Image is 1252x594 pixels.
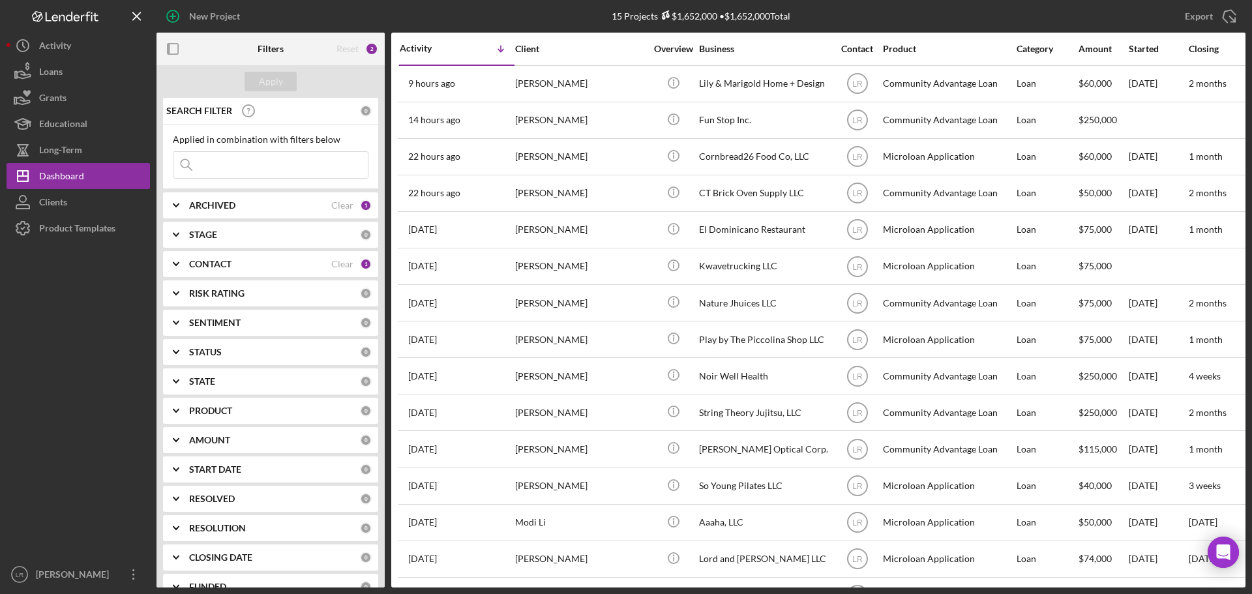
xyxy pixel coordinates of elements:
div: Loan [1017,286,1077,320]
div: CT Brick Oven Supply LLC [699,176,829,211]
div: Loan [1017,67,1077,101]
span: $75,000 [1079,224,1112,235]
time: 2025-05-01 20:53 [408,554,437,564]
div: 1 [360,200,372,211]
a: Loans [7,59,150,85]
time: 2025-09-05 02:21 [408,78,455,89]
button: Apply [245,72,297,91]
div: [DATE] [1129,176,1187,211]
text: LR [852,153,863,162]
time: 2025-09-04 13:42 [408,151,460,162]
div: Loan [1017,542,1077,576]
div: [PERSON_NAME] [515,213,646,247]
time: 2025-09-04 13:24 [408,188,460,198]
div: Category [1017,44,1077,54]
b: Filters [258,44,284,54]
text: LR [852,116,863,125]
button: Export [1172,3,1245,29]
time: 1 month [1189,151,1223,162]
button: LR[PERSON_NAME] [7,561,150,587]
div: [PERSON_NAME] [515,395,646,430]
div: 0 [360,493,372,505]
div: 2 [365,42,378,55]
div: Apply [259,72,283,91]
div: 15 Projects • $1,652,000 Total [612,10,790,22]
div: 0 [360,552,372,563]
div: Dashboard [39,163,84,192]
div: Open Intercom Messenger [1208,537,1239,568]
div: Started [1129,44,1187,54]
div: Loan [1017,249,1077,284]
div: Microloan Application [883,140,1013,174]
button: Educational [7,111,150,137]
time: [DATE] [1189,553,1217,564]
div: [DATE] [1129,213,1187,247]
b: RISK RATING [189,288,245,299]
div: 0 [360,581,372,593]
div: [PERSON_NAME] [515,176,646,211]
span: $75,000 [1079,297,1112,308]
b: CONTACT [189,259,231,269]
text: LR [852,482,863,491]
b: CLOSING DATE [189,552,252,563]
div: [PERSON_NAME] [515,140,646,174]
div: [DATE] [1129,286,1187,320]
div: Microloan Application [883,542,1013,576]
button: New Project [156,3,253,29]
b: RESOLUTION [189,523,246,533]
div: [PERSON_NAME] [515,542,646,576]
span: $40,000 [1079,480,1112,491]
b: RESOLVED [189,494,235,504]
time: 2025-09-03 17:57 [408,261,437,271]
time: 2025-08-22 15:15 [408,444,437,454]
div: [DATE] [1129,542,1187,576]
div: Loan [1017,359,1077,393]
div: String Theory Jujitsu, LLC [699,395,829,430]
div: Modi Li [515,505,646,540]
div: Fun Stop Inc. [699,103,829,138]
div: [DATE] [1129,395,1187,430]
div: [PERSON_NAME] [515,103,646,138]
div: $1,652,000 [658,10,717,22]
div: Community Advantage Loan [883,395,1013,430]
div: Cornbread26 Food Co, LLC [699,140,829,174]
div: Microloan Application [883,213,1013,247]
div: Applied in combination with filters below [173,134,368,145]
button: Dashboard [7,163,150,189]
time: [DATE] [1189,516,1217,527]
text: LR [852,226,863,235]
div: 1 [360,258,372,270]
span: $250,000 [1079,114,1117,125]
b: STATUS [189,347,222,357]
button: Grants [7,85,150,111]
time: 3 weeks [1189,480,1221,491]
div: [DATE] [1129,67,1187,101]
b: SEARCH FILTER [166,106,232,116]
text: LR [852,555,863,564]
a: Long-Term [7,137,150,163]
div: Educational [39,111,87,140]
div: [DATE] [1129,140,1187,174]
div: Business [699,44,829,54]
div: Community Advantage Loan [883,103,1013,138]
a: Product Templates [7,215,150,241]
span: $50,000 [1079,516,1112,527]
div: Community Advantage Loan [883,286,1013,320]
b: START DATE [189,464,241,475]
div: Microloan Application [883,469,1013,503]
div: Community Advantage Loan [883,432,1013,466]
div: [PERSON_NAME] [33,561,117,591]
div: Lord and [PERSON_NAME] LLC [699,542,829,576]
text: LR [16,571,23,578]
time: 2025-08-05 18:08 [408,481,437,491]
time: 2025-08-24 19:24 [408,408,437,418]
span: $250,000 [1079,407,1117,418]
div: Amount [1079,44,1127,54]
div: [PERSON_NAME] [515,67,646,101]
span: $250,000 [1079,370,1117,381]
div: Grants [39,85,67,114]
text: LR [852,518,863,527]
time: 2 months [1189,407,1227,418]
div: [PERSON_NAME] [515,249,646,284]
